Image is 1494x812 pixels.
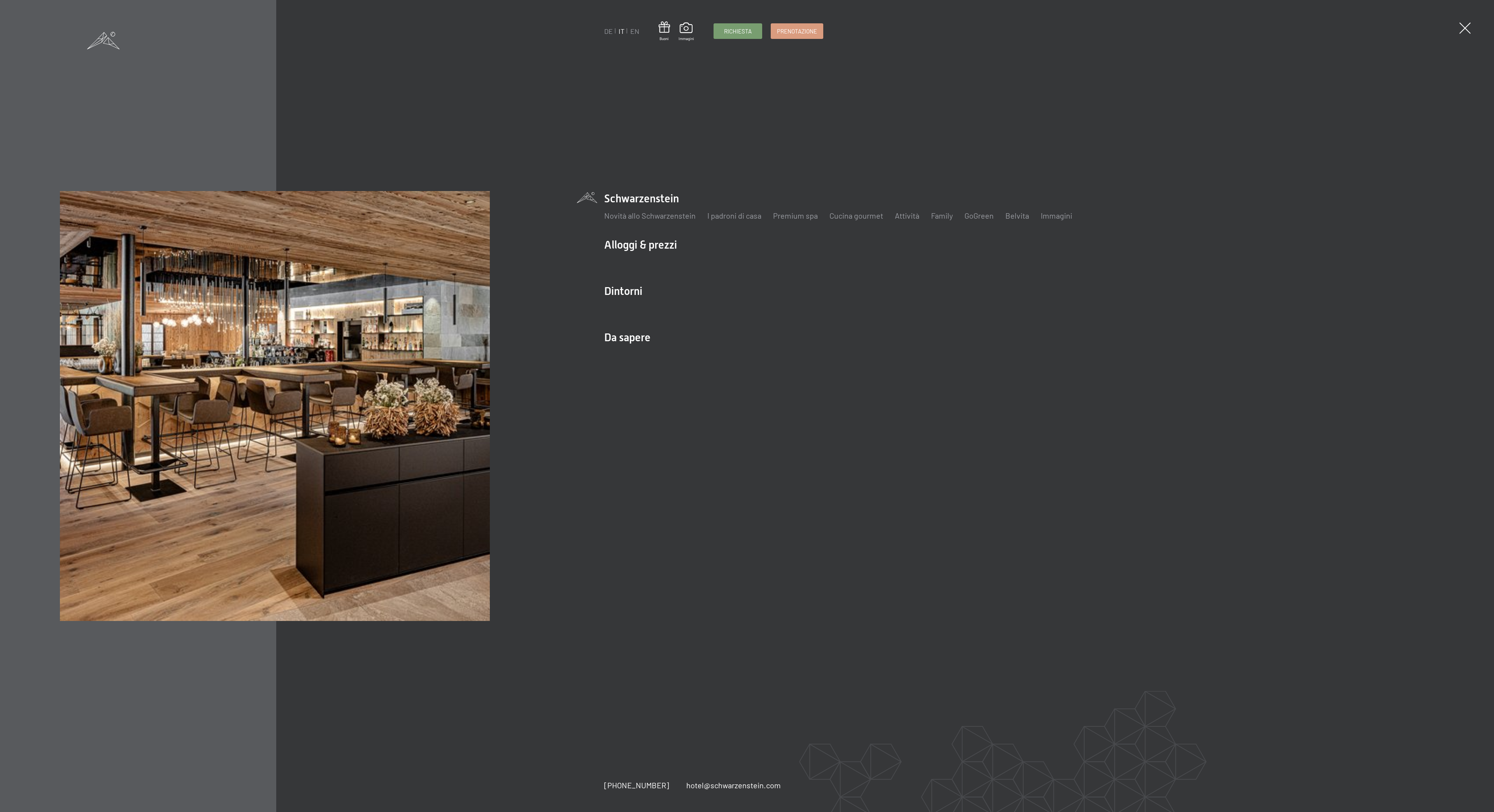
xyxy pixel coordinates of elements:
span: Buoni [659,36,670,41]
a: GoGreen [964,211,994,220]
a: Family [931,211,953,220]
a: Cucina gourmet [829,211,883,220]
a: Attività [895,211,919,220]
a: Belvita [1005,211,1029,220]
a: [PHONE_NUMBER] [604,780,669,791]
img: [Translate to Italienisch:] [60,191,490,621]
span: Richiesta [724,27,752,35]
a: I padroni di casa [707,211,761,220]
a: Immagini [1041,211,1072,220]
span: Prenotazione [777,27,817,35]
a: DE [604,27,613,35]
span: [PHONE_NUMBER] [604,780,669,790]
a: Premium spa [773,211,818,220]
a: EN [630,27,639,35]
a: Novità allo Schwarzenstein [604,211,696,220]
a: Prenotazione [771,24,823,39]
a: Immagini [679,23,694,41]
a: Buoni [659,21,670,41]
a: IT [619,27,624,35]
span: Immagini [679,36,694,41]
a: hotel@schwarzenstein.com [686,780,781,791]
a: Richiesta [714,24,762,39]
